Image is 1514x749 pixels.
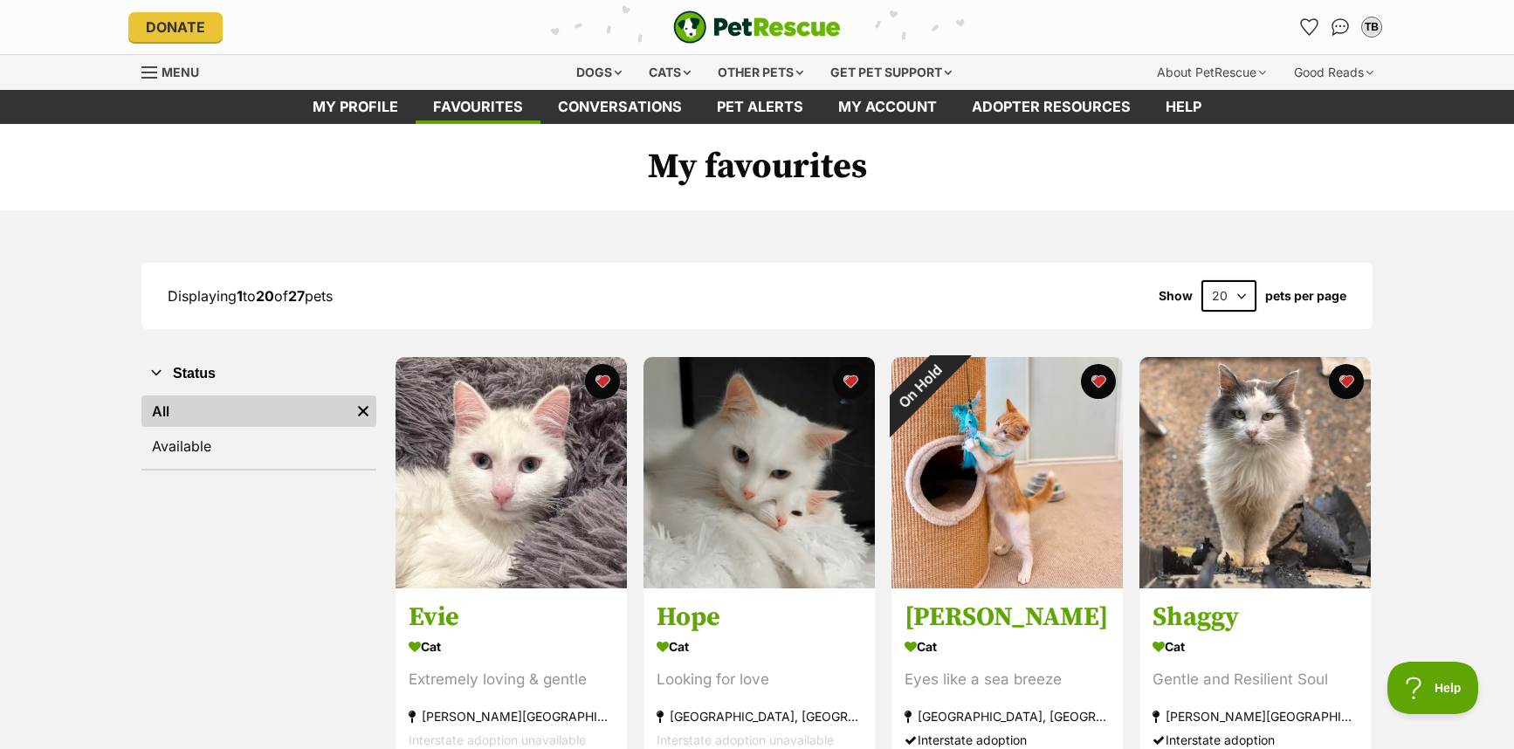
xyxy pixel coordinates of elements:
[396,357,627,588] img: Evie
[818,55,964,90] div: Get pet support
[699,90,821,124] a: Pet alerts
[657,669,862,692] div: Looking for love
[905,705,1110,729] div: [GEOGRAPHIC_DATA], [GEOGRAPHIC_DATA]
[869,334,972,437] div: On Hold
[162,65,199,79] span: Menu
[141,55,211,86] a: Menu
[564,55,634,90] div: Dogs
[1326,13,1354,41] a: Conversations
[905,601,1110,635] h3: [PERSON_NAME]
[1363,18,1380,36] div: TB
[1329,364,1364,399] button: favourite
[409,733,586,748] span: Interstate adoption unavailable
[905,669,1110,692] div: Eyes like a sea breeze
[1358,13,1386,41] button: My account
[891,574,1123,592] a: On Hold
[705,55,815,90] div: Other pets
[141,392,376,469] div: Status
[1148,90,1219,124] a: Help
[1265,289,1346,303] label: pets per page
[409,669,614,692] div: Extremely loving & gentle
[295,90,416,124] a: My profile
[1081,364,1116,399] button: favourite
[657,635,862,660] div: Cat
[350,395,376,427] a: Remove filter
[409,635,614,660] div: Cat
[168,287,333,305] span: Displaying to of pets
[1145,55,1278,90] div: About PetRescue
[141,430,376,462] a: Available
[409,601,614,635] h3: Evie
[141,362,376,385] button: Status
[891,357,1123,588] img: Bailey
[128,12,223,42] a: Donate
[141,395,350,427] a: All
[288,287,305,305] strong: 27
[1139,357,1371,588] img: Shaggy
[657,601,862,635] h3: Hope
[1153,601,1358,635] h3: Shaggy
[1295,13,1386,41] ul: Account quick links
[905,635,1110,660] div: Cat
[256,287,274,305] strong: 20
[833,364,868,399] button: favourite
[1332,18,1350,36] img: chat-41dd97257d64d25036548639549fe6c8038ab92f7586957e7f3b1b290dea8141.svg
[1153,635,1358,660] div: Cat
[585,364,620,399] button: favourite
[954,90,1148,124] a: Adopter resources
[1387,662,1479,714] iframe: Help Scout Beacon - Open
[1295,13,1323,41] a: Favourites
[1153,705,1358,729] div: [PERSON_NAME][GEOGRAPHIC_DATA][PERSON_NAME], [GEOGRAPHIC_DATA]
[1159,289,1193,303] span: Show
[673,10,841,44] a: PetRescue
[657,733,834,748] span: Interstate adoption unavailable
[540,90,699,124] a: conversations
[657,705,862,729] div: [GEOGRAPHIC_DATA], [GEOGRAPHIC_DATA]
[416,90,540,124] a: Favourites
[409,705,614,729] div: [PERSON_NAME][GEOGRAPHIC_DATA], [GEOGRAPHIC_DATA]
[821,90,954,124] a: My account
[643,357,875,588] img: Hope
[1282,55,1386,90] div: Good Reads
[673,10,841,44] img: logo-e224e6f780fb5917bec1dbf3a21bbac754714ae5b6737aabdf751b685950b380.svg
[1153,669,1358,692] div: Gentle and Resilient Soul
[637,55,703,90] div: Cats
[237,287,243,305] strong: 1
